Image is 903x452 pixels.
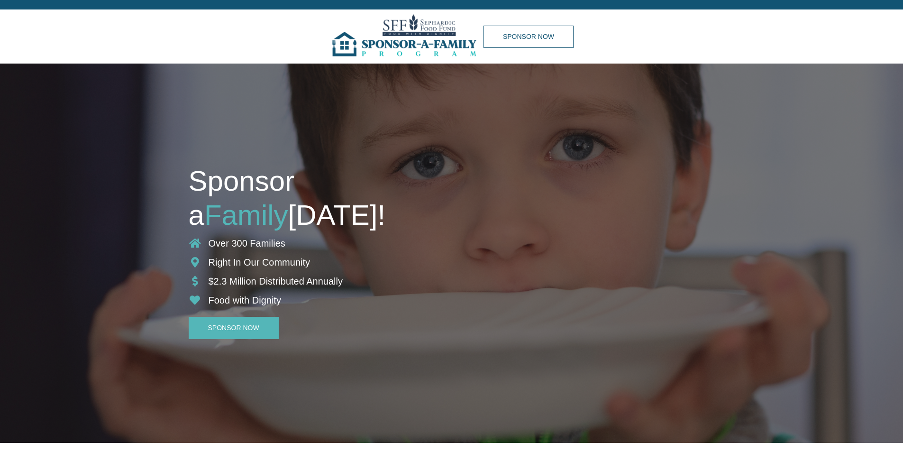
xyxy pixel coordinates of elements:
[189,236,490,250] li: Over 300 Families
[189,255,490,269] li: Right In Our Community
[483,26,574,48] a: Sponsor Now
[189,293,490,307] li: Food with Dignity
[189,317,279,339] a: Sponsor Now
[329,9,483,64] img: img
[189,164,490,232] h1: Sponsor a [DATE]!
[189,274,490,288] li: $2.3 Million Distributed Annually
[204,199,288,231] span: Family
